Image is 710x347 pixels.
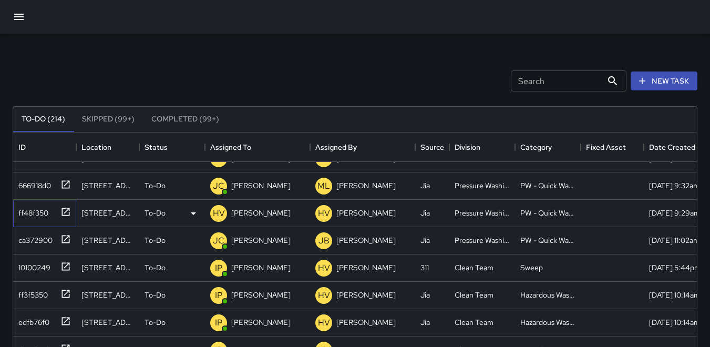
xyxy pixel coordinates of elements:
div: 39 Mason Street [81,208,134,218]
p: [PERSON_NAME] [231,208,291,218]
div: Clean Team [455,262,493,273]
div: 93 10th Street [81,235,134,246]
p: [PERSON_NAME] [231,180,291,191]
div: edfb76f0 [14,313,49,328]
p: HV [318,317,330,329]
p: IP [215,289,222,302]
button: Completed (99+) [143,107,228,132]
div: Assigned To [210,132,251,162]
div: Date Created [649,132,695,162]
div: PW - Quick Wash [520,235,575,246]
div: Clean Team [455,290,493,300]
div: Source [420,132,444,162]
div: Jia [420,235,430,246]
div: Status [139,132,205,162]
div: PW - Quick Wash [520,208,575,218]
div: ID [13,132,76,162]
div: Fixed Asset [581,132,644,162]
div: Hazardous Waste [520,290,575,300]
p: To-Do [145,290,166,300]
div: 95 7th Street [81,262,134,273]
p: To-Do [145,235,166,246]
div: Pressure Washing [455,208,510,218]
p: [PERSON_NAME] [336,180,396,191]
p: [PERSON_NAME] [336,235,396,246]
p: [PERSON_NAME] [336,290,396,300]
div: Jia [420,180,430,191]
div: ID [18,132,26,162]
p: To-Do [145,208,166,218]
p: [PERSON_NAME] [336,317,396,328]
div: Division [449,132,515,162]
button: Skipped (99+) [74,107,143,132]
div: Assigned By [315,132,357,162]
p: HV [318,262,330,274]
div: 932 Mission Street [81,290,134,300]
p: ML [317,180,330,192]
div: Sweep [520,262,543,273]
div: Jia [420,290,430,300]
div: ff48f350 [14,203,48,218]
div: Pressure Washing [455,235,510,246]
p: HV [213,207,225,220]
p: To-Do [145,317,166,328]
button: To-Do (214) [13,107,74,132]
div: Assigned By [310,132,415,162]
div: 666918d0 [14,176,51,191]
div: Location [76,132,139,162]
div: Category [515,132,581,162]
p: [PERSON_NAME] [231,290,291,300]
p: [PERSON_NAME] [231,262,291,273]
p: HV [318,207,330,220]
p: To-Do [145,262,166,273]
p: HV [318,289,330,302]
div: Fixed Asset [586,132,626,162]
p: IP [215,317,222,329]
div: ca372900 [14,231,53,246]
div: Pressure Washing [455,180,510,191]
div: Category [520,132,552,162]
p: IP [215,262,222,274]
div: 311 [420,262,429,273]
p: [PERSON_NAME] [336,208,396,218]
div: Hazardous Waste [520,317,575,328]
div: 83 Eddy Street [81,180,134,191]
div: Jia [420,208,430,218]
div: Clean Team [455,317,493,328]
div: Jia [420,317,430,328]
p: To-Do [145,180,166,191]
p: [PERSON_NAME] [231,317,291,328]
div: Status [145,132,168,162]
p: JC [213,234,224,247]
button: New Task [631,72,697,91]
div: Source [415,132,449,162]
div: PW - Quick Wash [520,180,575,191]
div: Assigned To [205,132,310,162]
div: Location [81,132,111,162]
p: [PERSON_NAME] [231,235,291,246]
p: [PERSON_NAME] [336,262,396,273]
p: JB [318,234,330,247]
div: Division [455,132,480,162]
div: ff3f5350 [14,285,48,300]
div: 953 Mission Street [81,317,134,328]
div: 10100249 [14,258,50,273]
p: JC [213,180,224,192]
